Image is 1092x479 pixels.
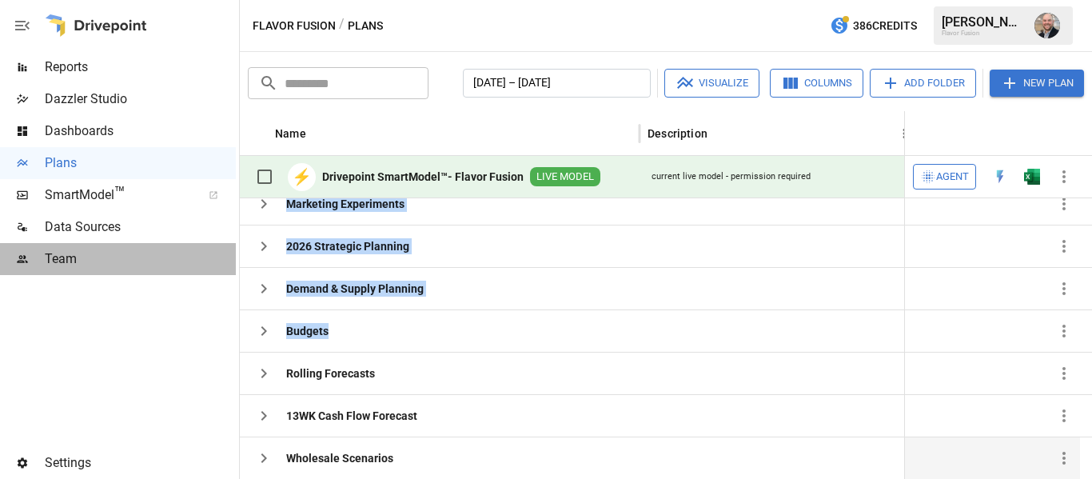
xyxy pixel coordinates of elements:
[770,69,863,98] button: Columns
[45,186,191,205] span: SmartModel
[913,164,976,190] button: Agent
[709,122,731,145] button: Sort
[45,249,236,269] span: Team
[339,16,345,36] div: /
[45,122,236,141] span: Dashboards
[664,69,759,98] button: Visualize
[45,154,236,173] span: Plans
[45,453,236,473] span: Settings
[652,170,811,183] div: current live model - permission required
[942,30,1025,37] div: Flavor Fusion
[853,16,917,36] span: 386 Credits
[992,169,1008,185] div: Open in Quick Edit
[308,122,330,145] button: Sort
[45,58,236,77] span: Reports
[275,127,306,140] div: Name
[1024,169,1040,185] div: Open in Excel
[288,163,316,191] div: ⚡
[1058,122,1080,145] button: Sort
[463,69,651,98] button: [DATE] – [DATE]
[992,169,1008,185] img: quick-edit-flash.b8aec18c.svg
[253,16,336,36] button: Flavor Fusion
[322,169,524,185] b: Drivepoint SmartModel™- Flavor Fusion
[1024,169,1040,185] img: excel-icon.76473adf.svg
[286,323,329,339] b: Budgets
[990,70,1084,97] button: New Plan
[114,183,126,203] span: ™
[1025,3,1070,48] button: Dustin Jacobson
[286,238,409,254] b: 2026 Strategic Planning
[893,122,915,145] button: Description column menu
[942,14,1025,30] div: [PERSON_NAME]
[286,281,424,297] b: Demand & Supply Planning
[286,408,417,424] b: 13WK Cash Flow Forecast
[530,170,600,185] span: LIVE MODEL
[870,69,976,98] button: Add Folder
[286,365,375,381] b: Rolling Forecasts
[286,196,405,212] b: Marketing Experiments
[45,90,236,109] span: Dazzler Studio
[823,11,923,41] button: 386Credits
[1034,13,1060,38] img: Dustin Jacobson
[936,168,969,186] span: Agent
[648,127,707,140] div: Description
[45,218,236,237] span: Data Sources
[286,450,393,466] b: Wholesale Scenarios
